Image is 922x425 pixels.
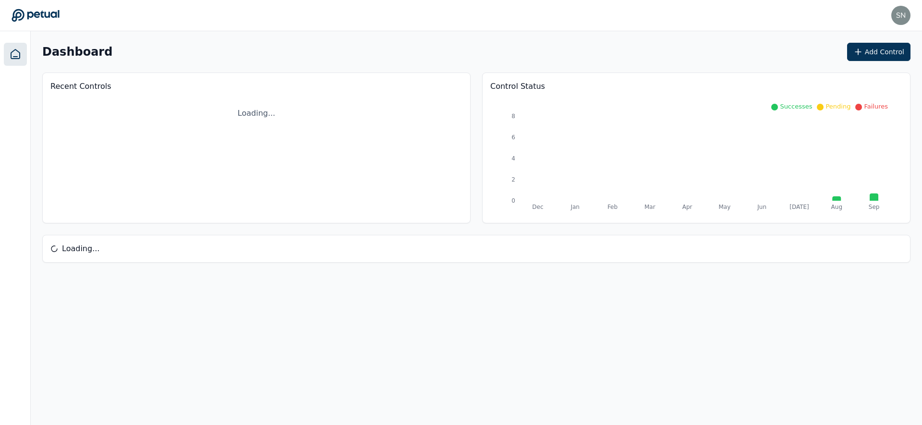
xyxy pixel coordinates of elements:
[4,43,27,66] a: Dashboard
[490,81,902,92] p: Control Status
[50,81,462,92] h3: Recent Controls
[607,204,618,210] tspan: Feb
[825,103,850,110] span: Pending
[42,45,112,59] h2: Dashboard
[847,43,910,61] button: Add Control
[50,100,462,127] div: Loading...
[511,176,515,183] tspan: 2
[757,204,766,210] tspan: Jun
[644,204,655,210] tspan: Mar
[869,204,880,210] tspan: Sep
[570,204,580,210] tspan: Jan
[511,113,515,120] tspan: 8
[511,155,515,162] tspan: 4
[43,235,910,262] div: Loading...
[511,197,515,204] tspan: 0
[891,6,910,25] img: snir@petual.ai
[831,204,842,210] tspan: Aug
[864,103,888,110] span: Failures
[718,204,730,210] tspan: May
[780,103,812,110] span: Successes
[789,204,809,210] tspan: [DATE]
[12,9,60,22] a: Go to Dashboard
[682,204,692,210] tspan: Apr
[532,204,543,210] tspan: Dec
[511,134,515,141] tspan: 6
